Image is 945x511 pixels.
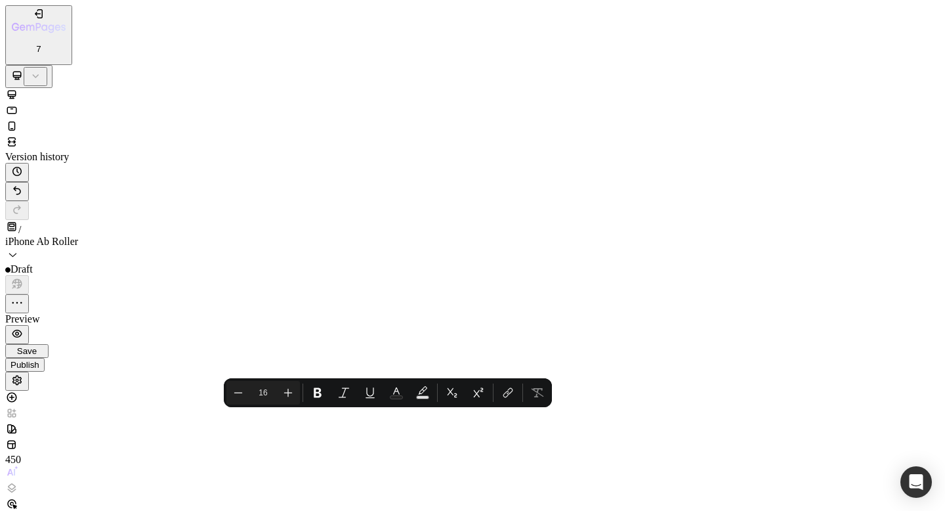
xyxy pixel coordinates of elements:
button: 7 [5,5,72,65]
button: Publish [5,358,45,372]
div: Editor contextual toolbar [224,378,552,407]
span: Save [17,346,37,356]
div: Publish [10,360,39,370]
p: 7 [12,44,66,54]
div: Undo/Redo [5,182,940,220]
div: Preview [5,313,940,325]
div: Version history [5,151,940,163]
span: Draft [10,263,33,275]
div: 450 [5,454,31,466]
div: Open Intercom Messenger [900,466,932,498]
button: Save [5,344,49,358]
span: / [18,224,21,235]
span: iPhone Ab Roller [5,236,78,247]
